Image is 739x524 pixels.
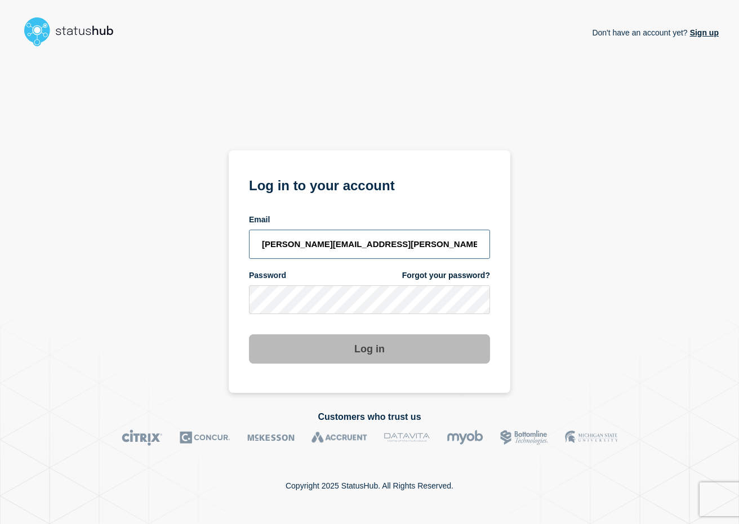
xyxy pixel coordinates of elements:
img: Concur logo [180,429,230,446]
img: DataVita logo [384,429,430,446]
h2: Customers who trust us [20,412,719,422]
img: Citrix logo [122,429,163,446]
button: Log in [249,334,490,364]
h1: Log in to your account [249,174,490,195]
input: email input [249,230,490,259]
span: Password [249,270,286,281]
img: Bottomline logo [500,429,548,446]
p: Don't have an account yet? [592,19,719,46]
img: MSU logo [565,429,617,446]
img: McKesson logo [247,429,295,446]
img: Accruent logo [311,429,367,446]
input: password input [249,285,490,315]
img: StatusHub logo [20,14,127,50]
img: myob logo [447,429,483,446]
a: Forgot your password? [402,270,490,281]
span: Email [249,214,270,225]
p: Copyright 2025 StatusHub. All Rights Reserved. [286,481,453,490]
a: Sign up [688,28,719,37]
